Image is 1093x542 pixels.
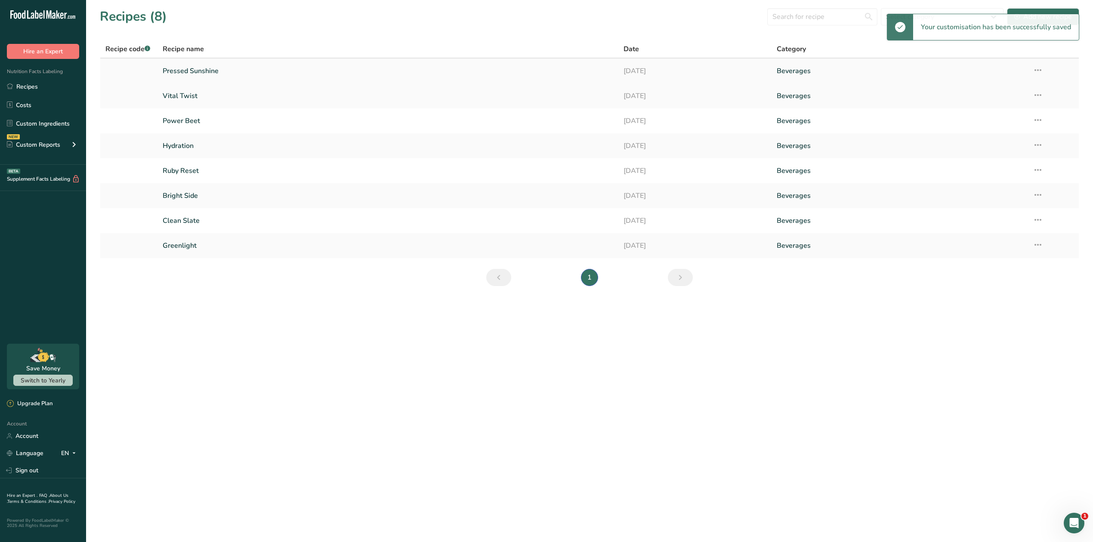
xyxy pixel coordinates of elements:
a: Greenlight [163,237,613,255]
a: [DATE] [624,112,767,130]
div: Your customisation has been successfully saved [913,14,1079,40]
h1: Recipes (8) [100,7,167,26]
span: Recipe code [105,44,150,54]
a: Privacy Policy [49,499,75,505]
span: Date [624,44,639,54]
button: Hire an Expert [7,44,79,59]
a: [DATE] [624,187,767,205]
a: FAQ . [39,493,49,499]
a: [DATE] [624,62,767,80]
a: Beverages [777,112,1022,130]
a: Beverages [777,162,1022,180]
a: Beverages [777,137,1022,155]
a: Vital Twist [163,87,613,105]
a: Beverages [777,237,1022,255]
a: Previous page [486,269,511,286]
div: BETA [7,169,20,174]
a: Bright Side [163,187,613,205]
a: Terms & Conditions . [7,499,49,505]
div: Custom Reports [7,140,60,149]
span: Switch to Yearly [21,376,65,385]
a: [DATE] [624,237,767,255]
div: Add new recipe [1014,12,1072,22]
a: Beverages [777,87,1022,105]
a: Hire an Expert . [7,493,37,499]
a: [DATE] [624,137,767,155]
button: Switch to Yearly [13,375,73,386]
button: Add new recipe [1007,8,1079,25]
a: Next page [668,269,693,286]
span: 1 [1081,513,1088,520]
a: [DATE] [624,212,767,230]
a: Clean Slate [163,212,613,230]
span: Recipe name [163,44,204,54]
a: Ruby Reset [163,162,613,180]
a: Language [7,446,43,461]
iframe: Intercom live chat [1064,513,1084,533]
a: Hydration [163,137,613,155]
div: NEW [7,134,20,139]
a: Beverages [777,62,1022,80]
a: Beverages [777,212,1022,230]
a: [DATE] [624,87,767,105]
div: Powered By FoodLabelMaker © 2025 All Rights Reserved [7,518,79,528]
span: Category [777,44,806,54]
a: About Us . [7,493,68,505]
a: Beverages [777,187,1022,205]
input: Search for recipe [767,8,877,25]
div: EN [61,448,79,459]
div: Upgrade Plan [7,400,52,408]
div: Save Money [26,364,60,373]
a: Power Beet [163,112,613,130]
a: Pressed Sunshine [163,62,613,80]
a: [DATE] [624,162,767,180]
